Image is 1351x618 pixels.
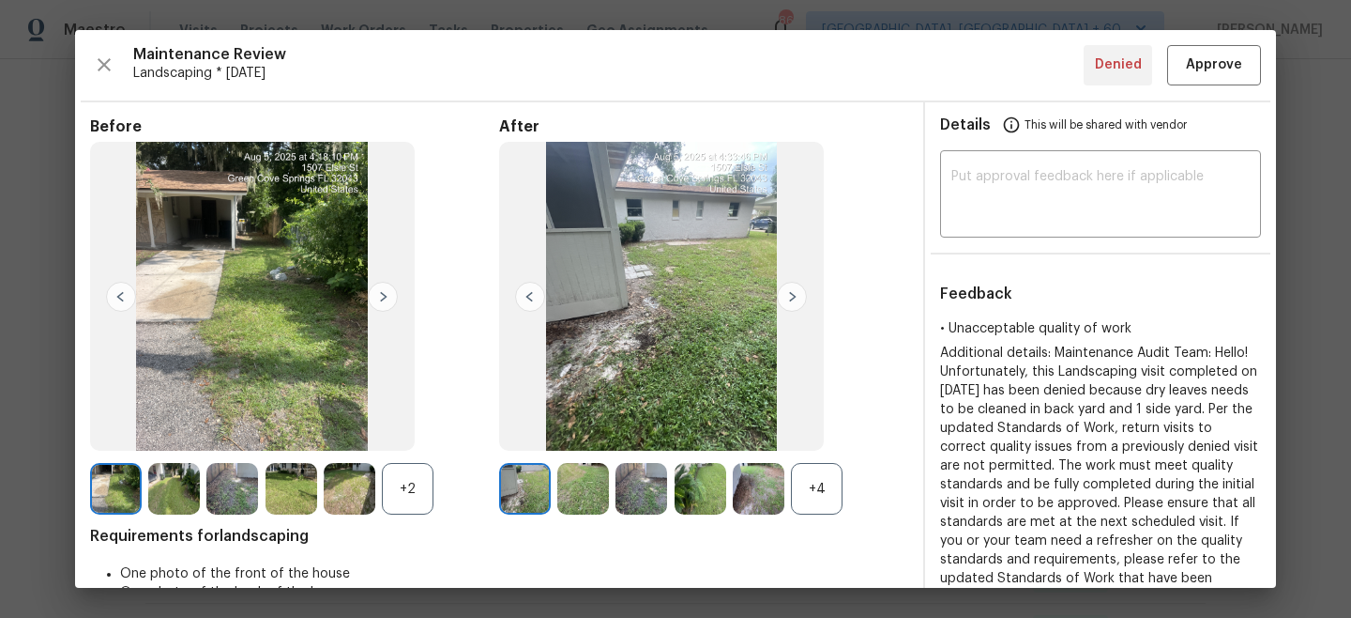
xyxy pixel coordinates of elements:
[1167,45,1261,85] button: Approve
[940,322,1131,335] span: • Unacceptable quality of work
[940,102,991,147] span: Details
[499,117,908,136] span: After
[777,282,807,312] img: right-chevron-button-url
[368,282,398,312] img: right-chevron-button-url
[1025,102,1187,147] span: This will be shared with vendor
[382,463,433,515] div: +2
[90,527,908,546] span: Requirements for landscaping
[515,282,545,312] img: left-chevron-button-url
[120,564,908,583] li: One photo of the front of the house
[1186,54,1242,77] span: Approve
[120,583,908,602] li: One photo of the back of the house
[90,117,499,136] span: Before
[940,347,1258,604] span: Additional details: Maintenance Audit Team: Hello! Unfortunately, this Landscaping visit complete...
[133,45,1084,64] span: Maintenance Review
[791,463,842,515] div: +4
[133,64,1084,83] span: Landscaping * [DATE]
[106,282,136,312] img: left-chevron-button-url
[940,286,1012,301] span: Feedback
